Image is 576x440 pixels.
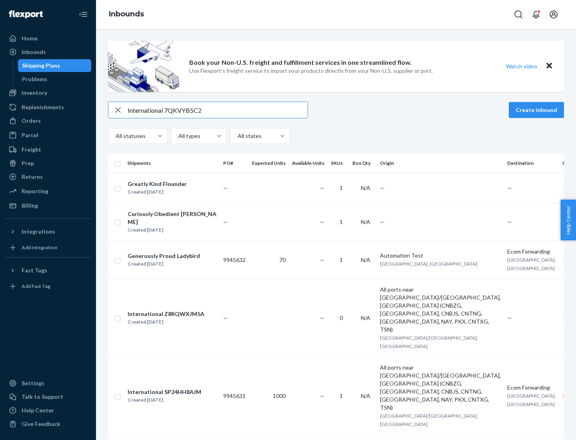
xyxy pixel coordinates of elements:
[128,226,216,234] div: Created [DATE]
[5,225,91,238] button: Integrations
[128,210,216,226] div: Curiously Obedient [PERSON_NAME]
[128,188,187,196] div: Created [DATE]
[320,218,324,225] span: —
[128,310,204,318] div: International Z8RQWXJM5A
[22,103,64,111] div: Replenishments
[5,280,91,293] a: Add Fast Tag
[5,377,91,390] a: Settings
[223,184,228,191] span: —
[5,241,91,254] a: Add Integration
[5,170,91,183] a: Returns
[380,364,501,412] div: All ports near [GEOGRAPHIC_DATA]/[GEOGRAPHIC_DATA], [GEOGRAPHIC_DATA] (CNBZG, [GEOGRAPHIC_DATA], ...
[128,388,201,396] div: International SP24HH8AJM
[361,256,370,263] span: N/A
[5,404,91,417] a: Help Center
[109,10,144,18] a: Inbounds
[320,184,324,191] span: —
[18,59,92,72] a: Shipping Plans
[507,184,512,191] span: —
[128,260,200,268] div: Created [DATE]
[5,32,91,45] a: Home
[361,392,370,399] span: N/A
[289,154,328,173] th: Available Units
[22,62,60,70] div: Shipping Plans
[380,252,501,260] div: Automation Test
[5,101,91,114] a: Replenishments
[5,157,91,170] a: Prep
[22,228,55,236] div: Integrations
[5,46,91,58] a: Inbounds
[380,335,478,349] span: [GEOGRAPHIC_DATA]/[GEOGRAPHIC_DATA], [GEOGRAPHIC_DATA]
[5,264,91,277] button: Fast Tags
[22,75,47,83] div: Problems
[22,202,38,210] div: Billing
[340,392,343,399] span: 1
[328,154,349,173] th: SKUs
[22,283,50,290] div: Add Fast Tag
[507,384,556,392] div: Ecom Forwarding
[361,314,370,321] span: N/A
[22,89,47,97] div: Inventory
[75,6,91,22] button: Close Navigation
[220,154,249,173] th: PO#
[380,413,478,427] span: [GEOGRAPHIC_DATA]/[GEOGRAPHIC_DATA], [GEOGRAPHIC_DATA]
[189,67,433,75] p: Use Flexport’s freight service to import your products directly from your Non-U.S. supplier or port.
[501,60,542,72] button: Watch video
[22,187,48,195] div: Reporting
[22,34,38,42] div: Home
[5,418,91,430] button: Give Feedback
[320,256,324,263] span: —
[340,256,343,263] span: 1
[510,6,526,22] button: Open Search Box
[546,6,562,22] button: Open account menu
[22,266,47,274] div: Fast Tags
[22,406,54,414] div: Help Center
[380,286,501,334] div: All ports near [GEOGRAPHIC_DATA]/[GEOGRAPHIC_DATA], [GEOGRAPHIC_DATA] (CNBZG, [GEOGRAPHIC_DATA], ...
[279,256,286,263] span: 70
[504,154,559,173] th: Destination
[320,314,324,321] span: —
[361,218,370,225] span: N/A
[124,154,220,173] th: Shipments
[22,146,41,154] div: Freight
[237,132,238,140] input: All states
[507,257,556,271] span: [GEOGRAPHIC_DATA], [GEOGRAPHIC_DATA]
[22,117,41,125] div: Orders
[380,261,477,267] span: [GEOGRAPHIC_DATA], [GEOGRAPHIC_DATA]
[223,314,228,321] span: —
[340,314,343,321] span: 0
[544,60,554,72] button: Close
[5,185,91,198] a: Reporting
[361,184,370,191] span: N/A
[349,154,377,173] th: Box Qty
[320,392,324,399] span: —
[189,58,412,67] p: Book your Non-U.S. freight and fulfillment services in one streamlined flow.
[22,393,63,401] div: Talk to Support
[340,184,343,191] span: 1
[223,218,228,225] span: —
[5,199,91,212] a: Billing
[22,173,43,181] div: Returns
[340,218,343,225] span: 1
[128,318,204,326] div: Created [DATE]
[507,393,556,407] span: [GEOGRAPHIC_DATA], [GEOGRAPHIC_DATA]
[5,390,91,403] a: Talk to Support
[22,159,34,167] div: Prep
[220,241,249,279] td: 9945632
[9,10,43,18] img: Flexport logo
[5,143,91,156] a: Freight
[128,180,187,188] div: Greatly Kind Flounder
[509,102,564,118] button: Create inbound
[128,252,200,260] div: Generously Proud Ladybird
[220,357,249,435] td: 9945631
[22,48,46,56] div: Inbounds
[560,200,576,240] button: Help Center
[249,154,289,173] th: Expected Units
[377,154,504,173] th: Origin
[102,3,150,26] ol: breadcrumbs
[22,244,57,251] div: Add Integration
[528,6,544,22] button: Open notifications
[5,129,91,142] a: Parcel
